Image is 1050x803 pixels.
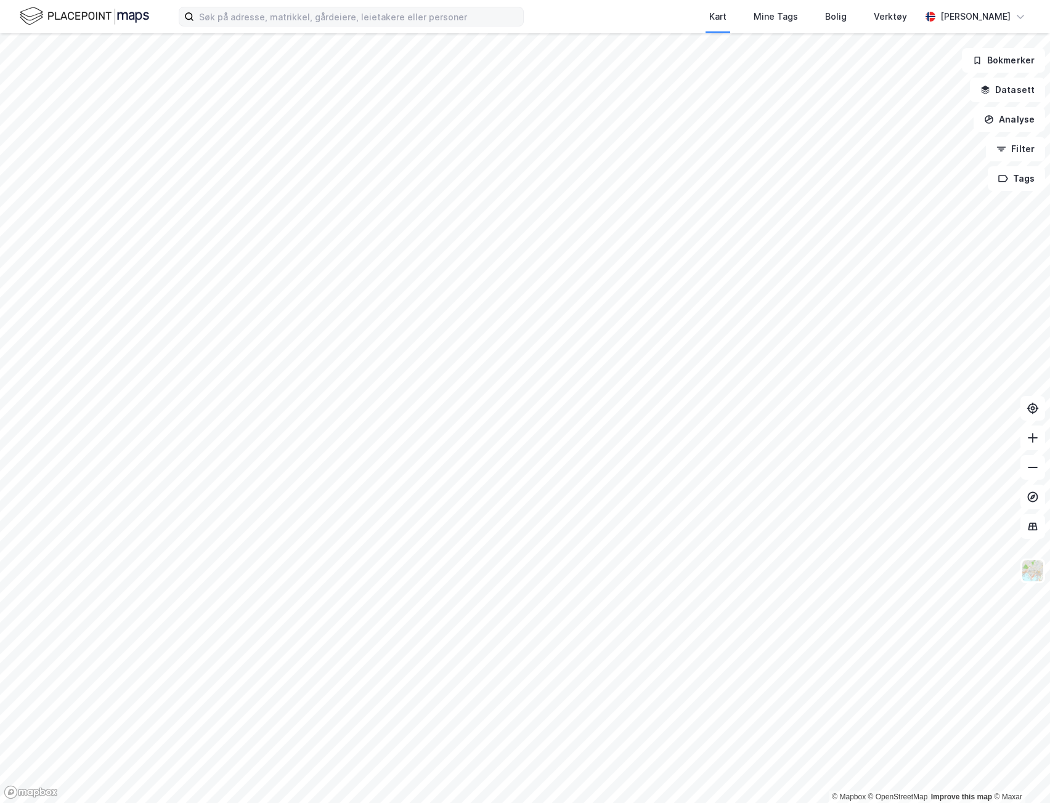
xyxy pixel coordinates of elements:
div: Verktøy [874,9,907,24]
div: [PERSON_NAME] [940,9,1011,24]
input: Søk på adresse, matrikkel, gårdeiere, leietakere eller personer [194,7,523,26]
div: Bolig [825,9,847,24]
div: Kart [709,9,726,24]
iframe: Chat Widget [988,744,1050,803]
div: Kontrollprogram for chat [988,744,1050,803]
img: logo.f888ab2527a4732fd821a326f86c7f29.svg [20,6,149,27]
div: Mine Tags [754,9,798,24]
